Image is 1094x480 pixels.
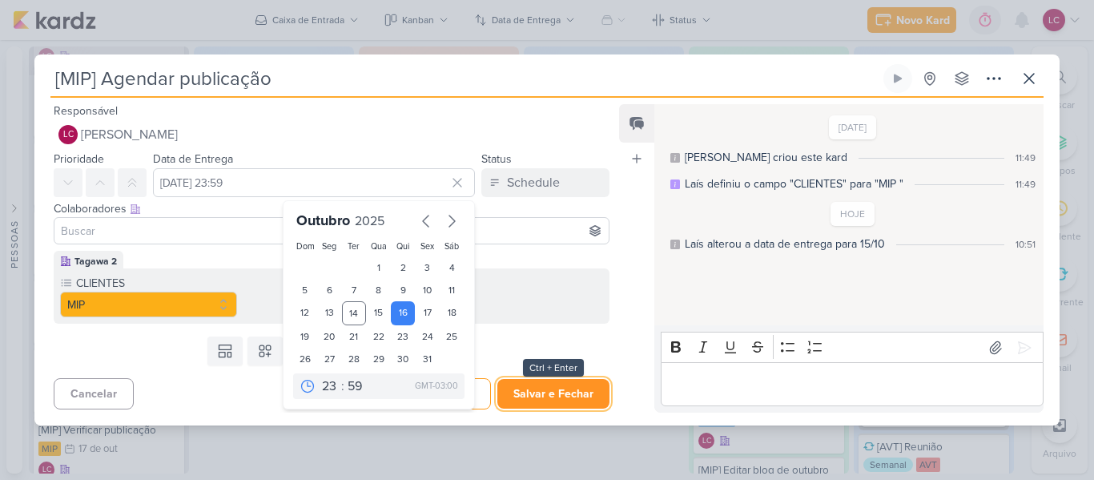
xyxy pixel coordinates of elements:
[415,279,440,301] div: 10
[345,240,364,253] div: Ter
[507,173,560,192] div: Schedule
[415,256,440,279] div: 3
[317,301,342,325] div: 13
[481,168,609,197] button: Schedule
[1016,177,1036,192] div: 11:49
[293,279,318,301] div: 5
[317,325,342,348] div: 20
[391,325,416,348] div: 23
[440,325,465,348] div: 25
[418,240,436,253] div: Sex
[670,179,680,189] div: Este log é visível somente aos membros da sua organização
[153,152,233,166] label: Data de Entrega
[342,279,367,301] div: 7
[369,240,388,253] div: Qua
[391,279,416,301] div: 9
[685,149,847,166] div: Laís criou este kard
[293,301,318,325] div: 12
[415,348,440,370] div: 31
[661,362,1044,406] div: Editor editing area: main
[497,379,609,409] button: Salvar e Fechar
[317,279,342,301] div: 6
[523,359,584,377] div: Ctrl + Enter
[58,221,605,240] input: Buscar
[661,332,1044,363] div: Editor toolbar
[342,301,367,325] div: 14
[415,301,440,325] div: 17
[317,348,342,370] div: 27
[391,256,416,279] div: 2
[54,200,609,217] div: Colaboradores
[443,240,461,253] div: Sáb
[685,236,885,252] div: Laís alterou a data de entrega para 15/10
[366,325,391,348] div: 22
[296,240,315,253] div: Dom
[74,275,237,292] label: CLIENTES
[366,256,391,279] div: 1
[440,279,465,301] div: 11
[415,380,458,393] div: GMT-03:00
[391,348,416,370] div: 30
[293,348,318,370] div: 26
[440,301,465,325] div: 18
[54,104,118,118] label: Responsável
[58,125,78,144] div: Laís Costa
[440,256,465,279] div: 4
[891,72,904,85] div: Ligar relógio
[54,120,609,149] button: LC [PERSON_NAME]
[60,292,237,317] button: MIP
[341,377,344,396] div: :
[391,301,416,325] div: 16
[74,254,117,268] div: Tagawa 2
[366,279,391,301] div: 8
[320,240,339,253] div: Seg
[50,64,880,93] input: Kard Sem Título
[394,240,412,253] div: Qui
[296,212,350,229] span: Outubro
[153,168,475,197] input: Select a date
[81,125,178,144] span: [PERSON_NAME]
[293,325,318,348] div: 19
[1016,237,1036,252] div: 10:51
[366,348,391,370] div: 29
[54,378,134,409] button: Cancelar
[342,325,367,348] div: 21
[54,152,104,166] label: Prioridade
[685,175,903,192] div: Laís definiu o campo "CLIENTES" para "MIP "
[670,153,680,163] div: Este log é visível à todos no kard
[355,213,384,229] span: 2025
[670,240,680,249] div: Este log é visível à todos no kard
[415,325,440,348] div: 24
[481,152,512,166] label: Status
[366,301,391,325] div: 15
[1016,151,1036,165] div: 11:49
[63,131,74,139] p: LC
[342,348,367,370] div: 28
